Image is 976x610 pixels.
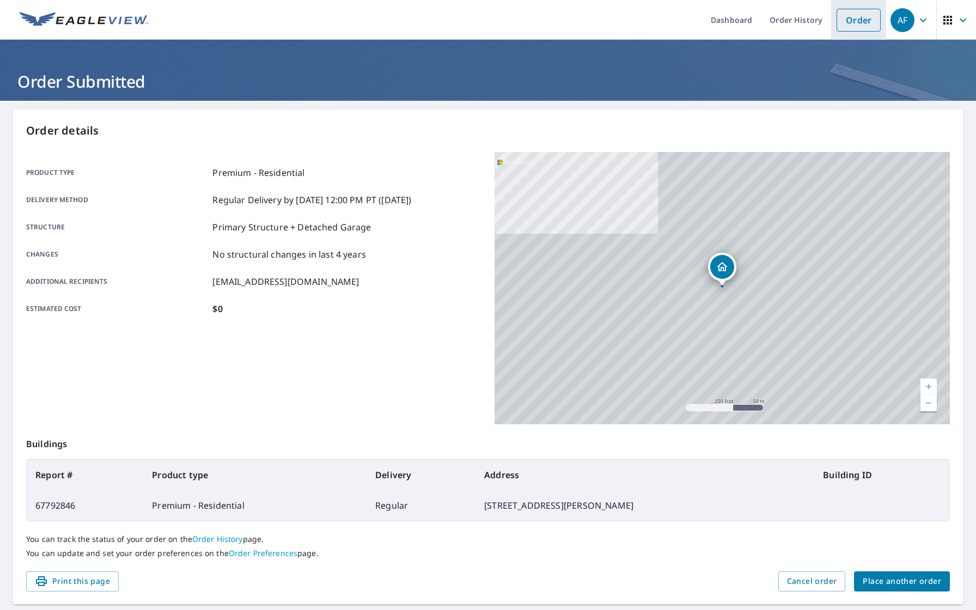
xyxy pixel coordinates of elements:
span: Cancel order [787,575,837,588]
td: Premium - Residential [143,490,367,521]
div: Dropped pin, building 1, Residential property, 872 Kimberly Cir Oberlin, OH 44074 [708,253,736,286]
h1: Order Submitted [13,70,963,93]
a: Order History [192,534,243,544]
p: Premium - Residential [212,166,304,179]
div: AF [890,8,914,32]
span: Print this page [35,575,110,588]
p: Structure [26,221,208,234]
a: Current Level 17, Zoom Out [920,395,937,411]
p: Primary Structure + Detached Garage [212,221,371,234]
th: Product type [143,460,367,490]
p: Changes [26,248,208,261]
p: $0 [212,302,222,315]
a: Order Preferences [229,548,297,558]
span: Place another order [863,575,941,588]
p: Order details [26,123,950,139]
td: Regular [367,490,475,521]
button: Print this page [26,571,119,591]
p: Delivery method [26,193,208,206]
th: Address [475,460,814,490]
p: Product type [26,166,208,179]
img: EV Logo [20,12,148,28]
td: 67792846 [27,490,143,521]
td: [STREET_ADDRESS][PERSON_NAME] [475,490,814,521]
th: Building ID [814,460,949,490]
p: Estimated cost [26,302,208,315]
p: Regular Delivery by [DATE] 12:00 PM PT ([DATE]) [212,193,411,206]
p: You can update and set your order preferences on the page. [26,548,950,558]
button: Cancel order [778,571,846,591]
p: No structural changes in last 4 years [212,248,366,261]
p: Buildings [26,424,950,459]
p: Additional recipients [26,275,208,288]
p: You can track the status of your order on the page. [26,534,950,544]
th: Report # [27,460,143,490]
a: Current Level 17, Zoom In [920,379,937,395]
button: Place another order [854,571,950,591]
a: Order [837,9,881,32]
th: Delivery [367,460,475,490]
p: [EMAIL_ADDRESS][DOMAIN_NAME] [212,275,359,288]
